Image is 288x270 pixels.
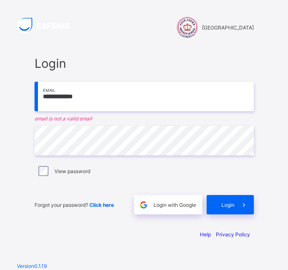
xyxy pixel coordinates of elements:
span: Forgot your password? [35,202,114,208]
a: Privacy Policy [216,231,250,238]
span: [GEOGRAPHIC_DATA] [202,24,254,31]
span: Version 0.1.19 [17,263,271,269]
a: Help [200,231,211,238]
a: Click here [89,202,114,208]
img: SAFSIMS Logo [17,17,80,33]
span: Login [221,202,234,208]
em: email is not a valid email [35,115,254,122]
span: Login with Google [153,202,196,208]
img: google.396cfc9801f0270233282035f929180a.svg [139,200,148,210]
span: Login [35,56,254,71]
label: View password [54,168,90,174]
